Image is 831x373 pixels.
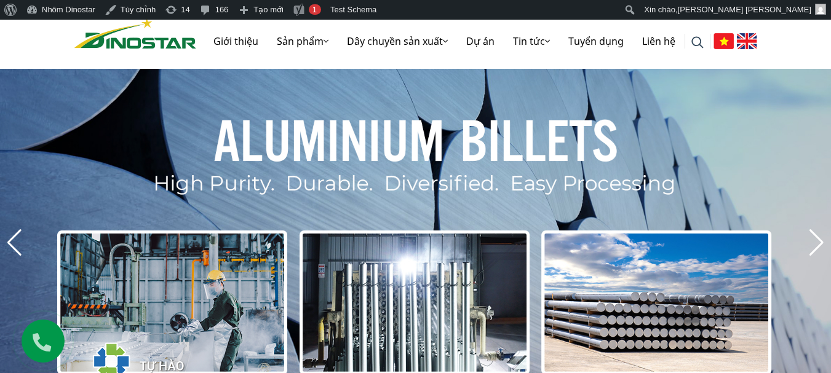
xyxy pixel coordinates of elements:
span: 1 [312,5,317,14]
a: Dự án [457,22,504,61]
a: Tuyển dụng [559,22,633,61]
span: [PERSON_NAME] [PERSON_NAME] [678,5,811,14]
img: search [691,36,704,49]
div: Previous slide [6,229,23,256]
a: Sản phẩm [268,22,338,61]
a: Giới thiệu [204,22,268,61]
a: Nhôm Dinostar [74,15,196,48]
img: Tiếng Việt [714,33,734,49]
img: English [737,33,757,49]
a: Dây chuyền sản xuất [338,22,457,61]
a: Liên hệ [633,22,685,61]
div: Next slide [808,229,825,256]
img: Nhôm Dinostar [74,18,196,49]
a: Tin tức [504,22,559,61]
